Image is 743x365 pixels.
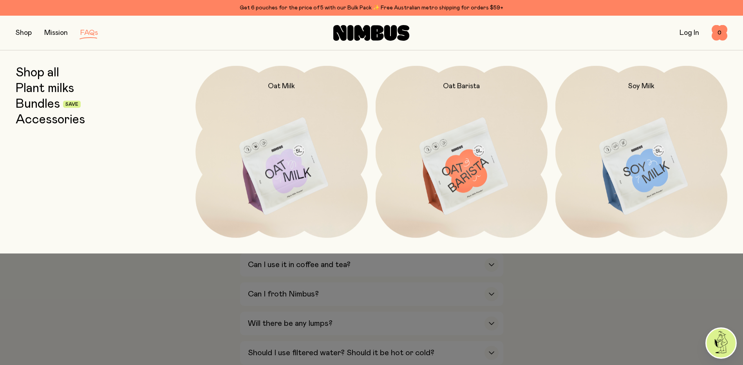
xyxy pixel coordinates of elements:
[376,66,548,238] a: Oat Barista
[680,29,699,36] a: Log In
[707,329,736,358] img: agent
[16,66,59,80] a: Shop all
[712,25,727,41] button: 0
[80,29,98,36] a: FAQs
[443,81,480,91] h2: Oat Barista
[195,66,367,238] a: Oat Milk
[268,81,295,91] h2: Oat Milk
[16,97,60,111] a: Bundles
[16,113,85,127] a: Accessories
[65,102,78,107] span: Save
[16,81,74,96] a: Plant milks
[16,3,727,13] div: Get 6 pouches for the price of 5 with our Bulk Pack ✨ Free Australian metro shipping for orders $59+
[44,29,68,36] a: Mission
[628,81,654,91] h2: Soy Milk
[555,66,727,238] a: Soy Milk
